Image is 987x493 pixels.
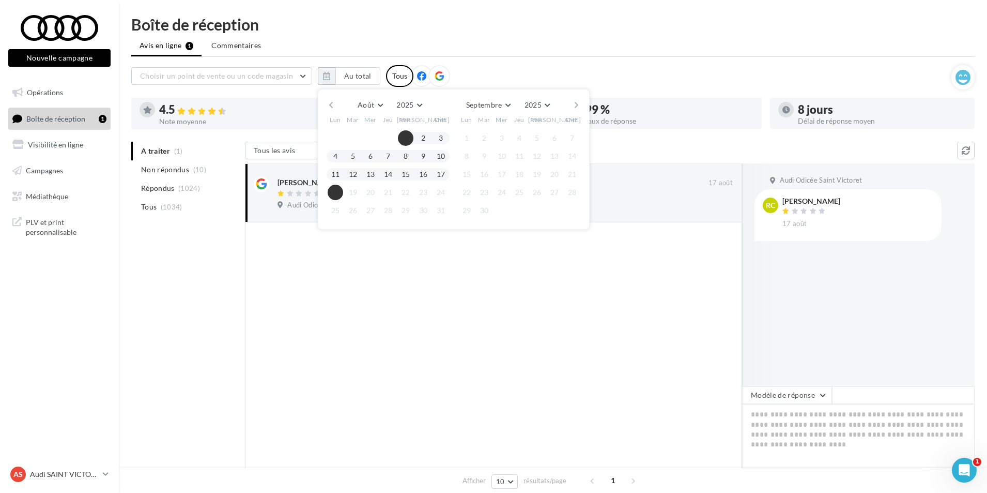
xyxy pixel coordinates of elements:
button: 20 [547,167,562,182]
span: (1024) [178,184,200,192]
button: 10 [491,474,518,489]
button: 29 [398,203,413,218]
div: 8 jours [798,104,966,115]
button: Au total [318,67,380,85]
span: résultats/page [523,476,566,486]
button: 16 [415,167,431,182]
span: 2025 [525,100,542,109]
div: [PERSON_NAME] [782,198,840,205]
button: 22 [398,185,413,200]
a: Médiathèque [6,186,113,207]
button: 25 [512,185,527,200]
button: 4 [328,148,343,164]
span: [PERSON_NAME] [397,115,450,124]
button: Septembre [462,98,515,112]
span: Septembre [466,100,502,109]
a: Boîte de réception1 [6,108,113,130]
span: Mer [496,115,508,124]
button: 30 [476,203,492,218]
span: AS [13,469,23,480]
span: 1 [973,458,981,466]
span: Opérations [27,88,63,97]
iframe: Intercom live chat [952,458,977,483]
button: 6 [363,148,378,164]
button: 23 [415,185,431,200]
span: Médiathèque [26,191,68,200]
button: Tous les avis [245,142,348,159]
span: Boîte de réception [26,114,85,123]
a: Visibilité en ligne [6,134,113,156]
span: Lun [461,115,472,124]
button: 7 [380,148,396,164]
div: Note moyenne [159,118,328,125]
button: 9 [415,148,431,164]
span: Dim [435,115,447,124]
button: 17 [494,167,510,182]
span: Choisir un point de vente ou un code magasin [140,71,293,80]
span: Tous les avis [254,146,296,155]
p: Audi SAINT VICTORET [30,469,99,480]
button: 30 [415,203,431,218]
span: 17 août [708,178,733,188]
span: 1 [605,472,621,489]
button: 2025 [520,98,554,112]
span: Jeu [383,115,393,124]
button: 10 [494,148,510,164]
div: 4.5 [159,104,328,116]
button: 23 [476,185,492,200]
button: 7 [564,130,580,146]
button: Août [353,98,387,112]
button: 21 [564,167,580,182]
div: Taux de réponse [585,117,753,125]
button: 12 [345,167,361,182]
a: Opérations [6,82,113,103]
span: 17 août [782,219,807,229]
button: 6 [547,130,562,146]
span: (1034) [161,203,182,211]
div: Tous [386,65,413,87]
span: Campagnes [26,166,63,175]
span: Commentaires [211,40,261,51]
button: 21 [380,185,396,200]
span: Audi Odicée Saint Victoret [780,176,862,185]
button: 19 [529,167,545,182]
button: 2025 [392,98,426,112]
span: Non répondus [141,165,189,175]
button: 18 [328,185,343,200]
button: Choisir un point de vente ou un code magasin [131,67,312,85]
button: 13 [547,148,562,164]
span: Audi Odicée Saint Victoret [287,201,369,210]
button: 18 [512,167,527,182]
button: 31 [433,203,449,218]
button: 11 [512,148,527,164]
span: 2025 [396,100,413,109]
button: 10 [433,148,449,164]
div: [PERSON_NAME] [277,177,335,188]
button: 28 [380,203,396,218]
button: Modèle de réponse [742,386,832,404]
span: Répondus [141,183,175,193]
span: Mar [347,115,359,124]
span: Visibilité en ligne [28,140,83,149]
button: 29 [459,203,474,218]
button: 15 [398,167,413,182]
button: 8 [459,148,474,164]
span: Afficher [462,476,486,486]
button: 1 [459,130,474,146]
span: 10 [496,477,505,486]
a: PLV et print personnalisable [6,211,113,242]
span: [PERSON_NAME] [528,115,581,124]
button: 28 [564,185,580,200]
button: 26 [529,185,545,200]
button: 5 [345,148,361,164]
button: 2 [415,130,431,146]
button: 1 [398,130,413,146]
span: Dim [566,115,578,124]
a: Campagnes [6,160,113,182]
button: 16 [476,167,492,182]
div: Boîte de réception [131,17,975,32]
span: (10) [193,166,206,174]
button: 15 [459,167,474,182]
button: 2 [476,130,492,146]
